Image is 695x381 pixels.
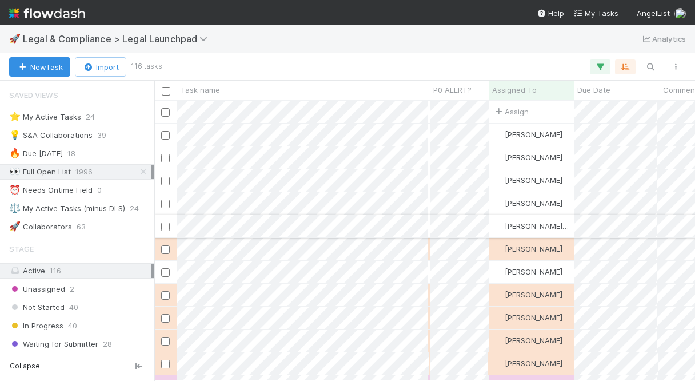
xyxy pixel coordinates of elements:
[505,221,588,231] span: [PERSON_NAME] Bridge
[9,220,72,234] div: Collaborators
[161,154,170,162] input: Toggle Row Selected
[9,201,125,216] div: My Active Tasks (minus DLS)
[9,337,98,351] span: Waiting for Submitter
[505,199,562,208] span: [PERSON_NAME]
[9,128,93,142] div: S&A Collaborations
[9,34,21,43] span: 🚀
[494,336,503,345] img: avatar_b5be9b1b-4537-4870-b8e7-50cc2287641b.png
[641,32,686,46] a: Analytics
[161,108,170,117] input: Toggle Row Selected
[494,290,503,299] img: avatar_cd087ddc-540b-4a45-9726-71183506ed6a.png
[9,57,70,77] button: NewTask
[9,183,93,197] div: Needs Ontime Field
[97,183,102,197] span: 0
[494,130,503,139] img: avatar_0b1dbcb8-f701-47e0-85bc-d79ccc0efe6c.png
[10,361,40,371] span: Collapse
[77,220,86,234] span: 63
[9,282,65,296] span: Unassigned
[161,337,170,346] input: Toggle Row Selected
[494,221,503,231] img: avatar_4038989c-07b2-403a-8eae-aaaab2974011.png
[494,313,503,322] img: avatar_ba76ddef-3fd0-4be4-9bc3-126ad567fcd5.png
[573,7,618,19] a: My Tasks
[493,358,562,369] div: [PERSON_NAME]
[493,266,562,277] div: [PERSON_NAME]
[161,360,170,368] input: Toggle Row Selected
[161,200,170,208] input: Toggle Row Selected
[161,131,170,140] input: Toggle Row Selected
[493,174,562,186] div: [PERSON_NAME]
[130,201,139,216] span: 24
[493,152,562,163] div: [PERSON_NAME]
[493,335,562,346] div: [PERSON_NAME]
[505,153,562,162] span: [PERSON_NAME]
[162,87,170,96] input: Toggle All Rows Selected
[505,359,562,368] span: [PERSON_NAME]
[505,336,562,345] span: [PERSON_NAME]
[505,244,562,253] span: [PERSON_NAME]
[97,128,106,142] span: 39
[9,3,85,23] img: logo-inverted-e16ddd16eac7371096b0.svg
[494,176,503,185] img: avatar_0b1dbcb8-f701-47e0-85bc-d79ccc0efe6c.png
[433,84,472,96] span: P0 ALERT?
[9,110,81,124] div: My Active Tasks
[9,148,21,158] span: 🔥
[161,314,170,323] input: Toggle Row Selected
[9,300,65,315] span: Not Started
[493,106,529,117] span: Assign
[494,267,503,276] img: avatar_b5be9b1b-4537-4870-b8e7-50cc2287641b.png
[9,264,151,278] div: Active
[131,61,162,72] small: 116 tasks
[493,197,562,209] div: [PERSON_NAME]
[161,245,170,254] input: Toggle Row Selected
[492,84,537,96] span: Assigned To
[573,9,618,18] span: My Tasks
[181,84,220,96] span: Task name
[9,203,21,213] span: ⚖️
[505,130,562,139] span: [PERSON_NAME]
[69,300,78,315] span: 40
[494,199,503,208] img: avatar_b5be9b1b-4537-4870-b8e7-50cc2287641b.png
[161,268,170,277] input: Toggle Row Selected
[493,312,562,323] div: [PERSON_NAME]
[9,84,58,106] span: Saved Views
[86,110,95,124] span: 24
[9,237,34,260] span: Stage
[9,146,63,161] div: Due [DATE]
[70,282,74,296] span: 2
[161,291,170,300] input: Toggle Row Selected
[161,223,170,231] input: Toggle Row Selected
[75,165,93,179] span: 1996
[537,7,564,19] div: Help
[674,8,686,19] img: avatar_0b1dbcb8-f701-47e0-85bc-d79ccc0efe6c.png
[493,129,562,140] div: [PERSON_NAME]
[68,319,77,333] span: 40
[493,243,562,255] div: [PERSON_NAME]
[493,220,569,232] div: [PERSON_NAME] Bridge
[103,337,112,351] span: 28
[50,266,61,275] span: 116
[75,57,126,77] button: Import
[494,153,503,162] img: avatar_b5be9b1b-4537-4870-b8e7-50cc2287641b.png
[637,9,670,18] span: AngelList
[493,289,562,300] div: [PERSON_NAME]
[9,165,71,179] div: Full Open List
[67,146,75,161] span: 18
[505,176,562,185] span: [PERSON_NAME]
[9,221,21,231] span: 🚀
[505,313,562,322] span: [PERSON_NAME]
[23,33,213,45] span: Legal & Compliance > Legal Launchpad
[494,244,503,253] img: avatar_ba76ddef-3fd0-4be4-9bc3-126ad567fcd5.png
[9,319,63,333] span: In Progress
[9,166,21,176] span: 👀
[577,84,610,96] span: Due Date
[9,112,21,121] span: ⭐
[9,185,21,195] span: ⏰
[505,290,562,299] span: [PERSON_NAME]
[161,177,170,185] input: Toggle Row Selected
[494,359,503,368] img: avatar_b5be9b1b-4537-4870-b8e7-50cc2287641b.png
[9,130,21,140] span: 💡
[505,267,562,276] span: [PERSON_NAME]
